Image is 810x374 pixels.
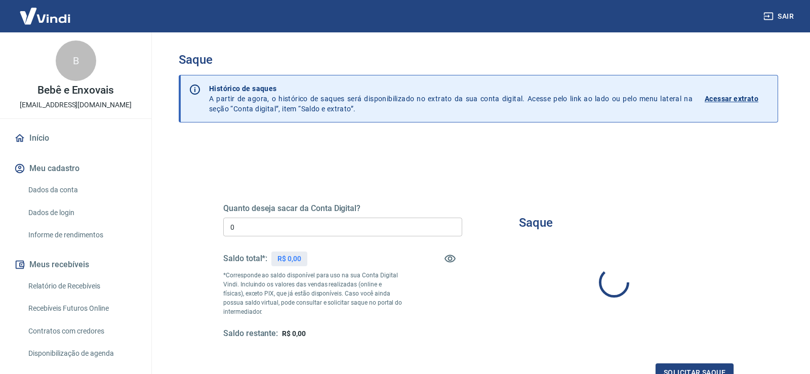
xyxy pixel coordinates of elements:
[179,53,778,67] h3: Saque
[519,216,553,230] h3: Saque
[24,202,139,223] a: Dados de login
[20,100,132,110] p: [EMAIL_ADDRESS][DOMAIN_NAME]
[223,328,278,339] h5: Saldo restante:
[223,254,267,264] h5: Saldo total*:
[223,203,462,214] h5: Quanto deseja sacar da Conta Digital?
[209,84,693,94] p: Histórico de saques
[761,7,798,26] button: Sair
[209,84,693,114] p: A partir de agora, o histórico de saques será disponibilizado no extrato da sua conta digital. Ac...
[705,84,769,114] a: Acessar extrato
[705,94,758,104] p: Acessar extrato
[24,180,139,200] a: Dados da conta
[12,127,139,149] a: Início
[12,157,139,180] button: Meu cadastro
[24,225,139,245] a: Informe de rendimentos
[37,85,114,96] p: Bebê e Enxovais
[56,40,96,81] div: B
[24,321,139,342] a: Contratos com credores
[12,1,78,31] img: Vindi
[277,254,301,264] p: R$ 0,00
[24,276,139,297] a: Relatório de Recebíveis
[223,271,402,316] p: *Corresponde ao saldo disponível para uso na sua Conta Digital Vindi. Incluindo os valores das ve...
[12,254,139,276] button: Meus recebíveis
[282,329,306,338] span: R$ 0,00
[24,343,139,364] a: Disponibilização de agenda
[24,298,139,319] a: Recebíveis Futuros Online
